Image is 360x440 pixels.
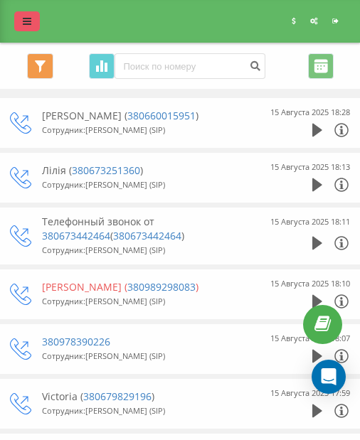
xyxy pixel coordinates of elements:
div: 15 Августа 2025 18:28 [270,105,350,119]
span: [PERSON_NAME] ( ) [42,109,198,122]
span: [PERSON_NAME] ( ) [42,280,198,294]
a: 380673442464 [113,229,181,242]
a: 380679829196 [83,390,152,403]
div: 15 Августа 2025 18:11 [270,215,350,229]
div: Сотрудник : [PERSON_NAME] (SIP) [42,294,258,308]
div: Сотрудник : [PERSON_NAME] (SIP) [42,404,258,418]
input: Поиск по номеру [115,53,265,79]
div: Сотрудник : [PERSON_NAME] (SIP) [42,178,258,192]
a: 380978390226 [42,335,110,348]
div: Сотрудник : [PERSON_NAME] (SIP) [42,349,258,363]
div: Сотрудник : [PERSON_NAME] (SIP) [42,123,258,137]
a: 380989298083 [127,280,196,294]
span: Телефонный звонок от ( ) [42,215,184,242]
a: 380660015951 [127,109,196,122]
a: 380673442464 [42,229,110,242]
a: 380673251360 [72,163,140,177]
div: 15 Августа 2025 18:13 [270,160,350,174]
div: 15 Августа 2025 18:07 [270,331,350,345]
div: 15 Августа 2025 18:10 [270,277,350,291]
div: Open Intercom Messenger [312,360,346,394]
div: 15 Августа 2025 17:59 [270,386,350,400]
span: Лілія ( ) [42,163,143,177]
div: Сотрудник : [PERSON_NAME] (SIP) [42,243,258,257]
span: Victoria ( ) [42,390,154,403]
